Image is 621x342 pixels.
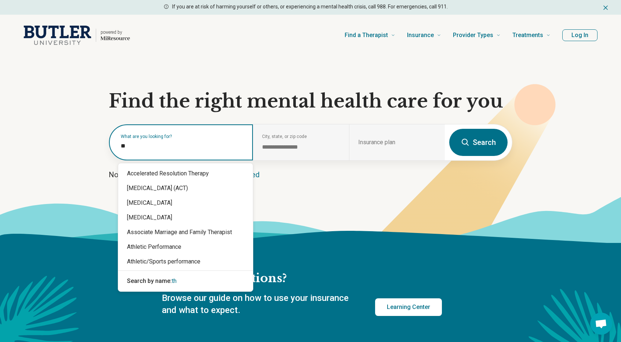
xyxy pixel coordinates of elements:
a: Home page [23,23,130,47]
div: Associate Marriage and Family Therapist [118,225,253,240]
a: Learning Center [375,298,442,316]
span: Find a Therapist [345,30,388,40]
span: Treatments [512,30,543,40]
div: Athletic/Sports performance [118,254,253,269]
label: What are you looking for? [121,134,244,139]
div: Accelerated Resolution Therapy [118,166,253,181]
button: Search [449,129,508,156]
p: If you are at risk of harming yourself or others, or experiencing a mental health crisis, call 98... [172,3,448,11]
div: [MEDICAL_DATA] (ACT) [118,181,253,196]
h1: Find the right mental health care for you [109,90,512,112]
span: th [172,277,177,284]
div: [MEDICAL_DATA] [118,196,253,210]
p: Not sure what you’re looking for? [109,170,512,180]
button: Dismiss [602,3,609,12]
p: powered by [101,29,130,35]
p: Browse our guide on how to use your insurance and what to expect. [162,292,357,317]
div: Athletic Performance [118,240,253,254]
span: Search by name: [127,277,172,284]
div: [MEDICAL_DATA] [118,210,253,225]
span: Provider Types [453,30,493,40]
button: Log In [562,29,598,41]
div: Suggestions [118,163,253,291]
div: Open chat [590,313,612,335]
h2: Have any questions? [162,271,442,286]
span: Insurance [407,30,434,40]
